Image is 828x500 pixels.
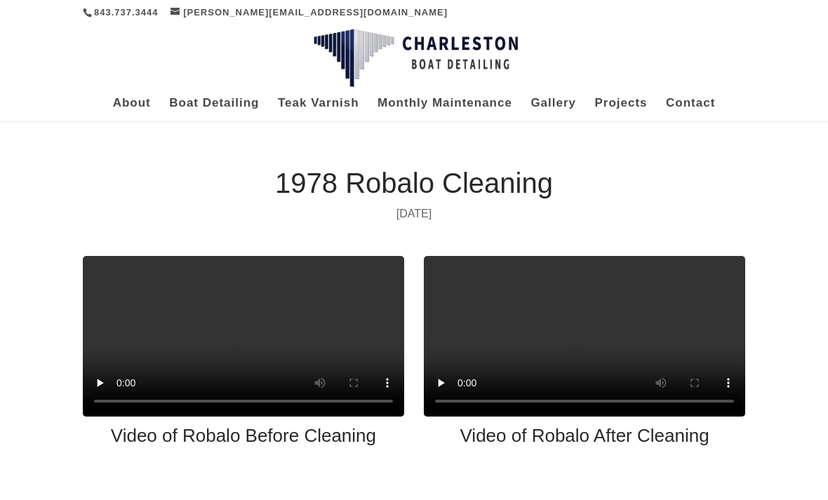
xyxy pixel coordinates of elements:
h2: Video of Robalo After Cleaning [424,426,745,452]
span: [DATE] [396,208,432,219]
a: 843.737.3444 [94,7,159,18]
a: Projects [594,98,647,121]
a: Teak Varnish [278,98,359,121]
img: Charleston Boat Detailing [314,29,518,88]
a: Gallery [530,98,576,121]
a: About [113,98,151,121]
a: Contact [666,98,715,121]
h2: Video of Robalo Before Cleaning [83,426,404,452]
a: Monthly Maintenance [378,98,512,121]
h1: 1978 Robalo Cleaning [83,169,745,204]
a: Boat Detailing [169,98,259,121]
a: [PERSON_NAME][EMAIL_ADDRESS][DOMAIN_NAME] [171,7,448,18]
